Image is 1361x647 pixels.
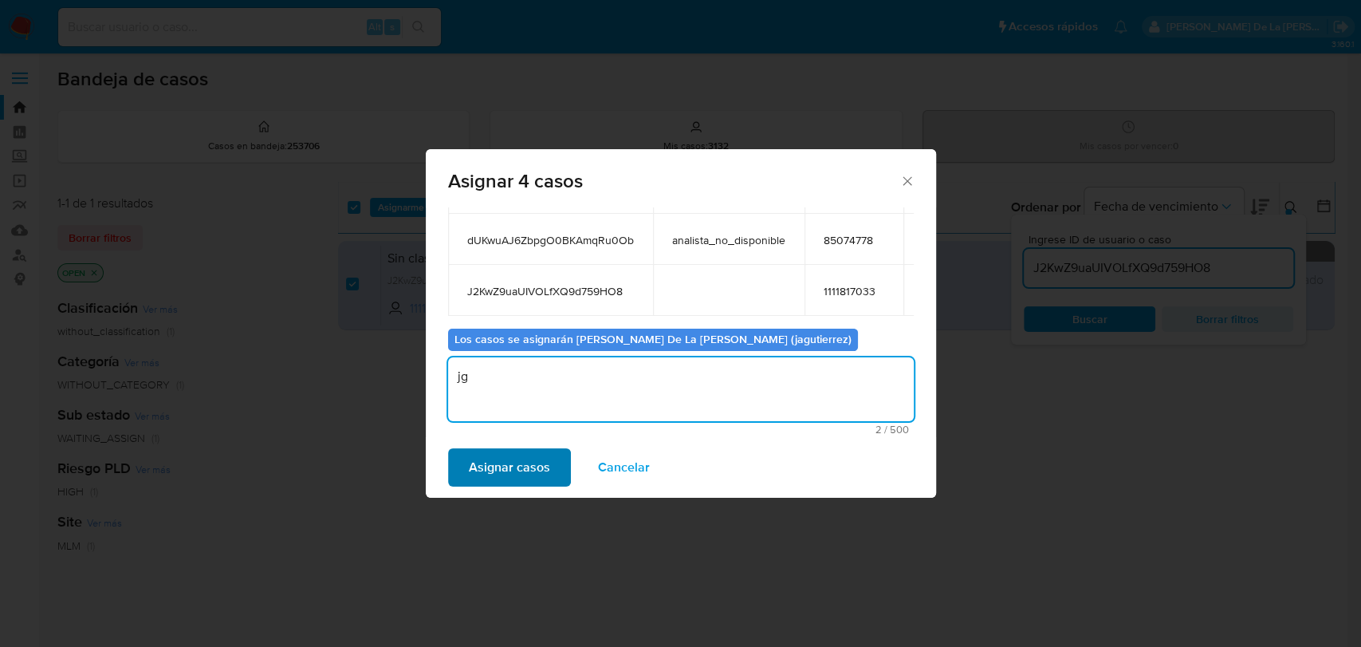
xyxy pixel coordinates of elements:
[448,448,571,487] button: Asignar casos
[598,450,650,485] span: Cancelar
[824,233,884,247] span: 85074778
[467,233,634,247] span: dUKwuAJ6ZbpgO0BKAmqRu0Ob
[672,233,785,247] span: analista_no_disponible
[454,331,852,347] b: Los casos se asignarán [PERSON_NAME] De La [PERSON_NAME] (jagutierrez)
[824,284,884,298] span: 1111817033
[448,172,900,191] span: Asignar 4 casos
[899,173,914,187] button: Cerrar ventana
[469,450,550,485] span: Asignar casos
[448,357,914,421] textarea: jg
[467,284,634,298] span: J2KwZ9uaUIVOLfXQ9d759HO8
[453,424,909,435] span: Máximo 500 caracteres
[426,149,936,498] div: assign-modal
[577,448,671,487] button: Cancelar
